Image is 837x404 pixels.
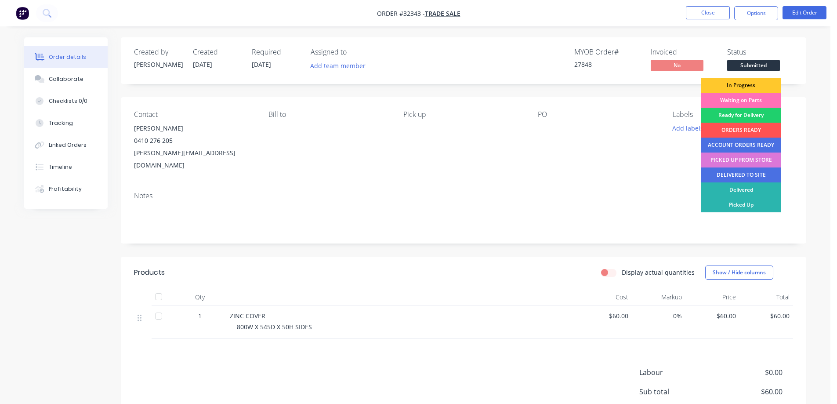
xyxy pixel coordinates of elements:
[24,134,108,156] button: Linked Orders
[727,48,793,56] div: Status
[134,147,254,171] div: [PERSON_NAME][EMAIL_ADDRESS][DOMAIN_NAME]
[252,48,300,56] div: Required
[377,9,425,18] span: Order #32343 -
[24,46,108,68] button: Order details
[651,60,703,71] span: No
[632,288,686,306] div: Markup
[622,268,695,277] label: Display actual quantities
[134,192,793,200] div: Notes
[193,60,212,69] span: [DATE]
[701,78,781,93] div: In Progress
[667,122,708,134] button: Add labels
[268,110,389,119] div: Bill to
[635,311,682,320] span: 0%
[739,288,794,306] div: Total
[727,60,780,71] span: Submitted
[311,60,370,72] button: Add team member
[701,138,781,153] div: ACCOUNT ORDERS READY
[49,163,72,171] div: Timeline
[639,386,717,397] span: Sub total
[134,122,254,135] div: [PERSON_NAME]
[686,6,730,19] button: Close
[49,185,82,193] div: Profitability
[701,108,781,123] div: Ready for Delivery
[425,9,460,18] a: TRADE SALE
[578,288,632,306] div: Cost
[134,60,182,69] div: [PERSON_NAME]
[581,311,628,320] span: $60.00
[701,153,781,167] div: PICKED UP FROM STORE
[574,60,640,69] div: 27848
[574,48,640,56] div: MYOB Order #
[783,6,826,19] button: Edit Order
[49,97,87,105] div: Checklists 0/0
[651,48,717,56] div: Invoiced
[193,48,241,56] div: Created
[24,178,108,200] button: Profitability
[16,7,29,20] img: Factory
[174,288,226,306] div: Qty
[403,110,524,119] div: Pick up
[717,386,783,397] span: $60.00
[24,90,108,112] button: Checklists 0/0
[49,53,86,61] div: Order details
[673,110,793,119] div: Labels
[701,182,781,197] div: Delivered
[639,367,717,378] span: Labour
[685,288,739,306] div: Price
[134,110,254,119] div: Contact
[538,110,658,119] div: PO
[49,141,87,149] div: Linked Orders
[734,6,778,20] button: Options
[49,119,73,127] div: Tracking
[230,312,265,320] span: ZINC COVER
[311,48,399,56] div: Assigned to
[134,122,254,171] div: [PERSON_NAME]0410 276 205[PERSON_NAME][EMAIL_ADDRESS][DOMAIN_NAME]
[134,267,165,278] div: Products
[252,60,271,69] span: [DATE]
[134,48,182,56] div: Created by
[689,311,736,320] span: $60.00
[24,156,108,178] button: Timeline
[306,60,370,72] button: Add team member
[134,135,254,147] div: 0410 276 205
[701,93,781,108] div: Waiting on Parts
[237,323,312,331] span: 800W X 545D X 50H SIDES
[49,75,83,83] div: Collaborate
[701,123,781,138] div: ORDERS READY
[24,68,108,90] button: Collaborate
[743,311,790,320] span: $60.00
[701,197,781,212] div: Picked Up
[701,167,781,182] div: DELIVERED TO SITE
[24,112,108,134] button: Tracking
[198,311,202,320] span: 1
[717,367,783,378] span: $0.00
[727,60,780,73] button: Submitted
